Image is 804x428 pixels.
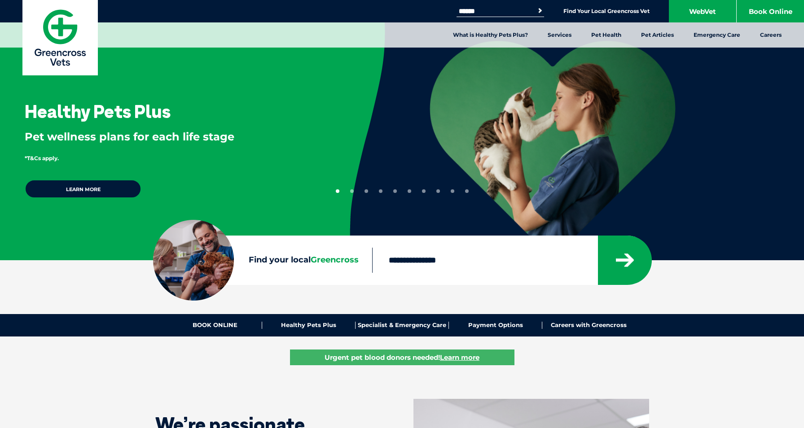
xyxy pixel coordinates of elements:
[25,155,59,162] span: *T&Cs apply.
[449,322,542,329] a: Payment Options
[311,255,359,265] span: Greencross
[440,353,479,362] u: Learn more
[563,8,650,15] a: Find Your Local Greencross Vet
[393,189,397,193] button: 5 of 10
[750,22,791,48] a: Careers
[408,189,411,193] button: 6 of 10
[153,253,372,267] label: Find your local
[379,189,382,193] button: 4 of 10
[465,189,469,193] button: 10 of 10
[422,189,426,193] button: 7 of 10
[451,189,454,193] button: 9 of 10
[684,22,750,48] a: Emergency Care
[536,6,545,15] button: Search
[25,102,171,120] h3: Healthy Pets Plus
[443,22,538,48] a: What is Healthy Pets Plus?
[356,322,449,329] a: Specialist & Emergency Care
[25,179,141,198] a: Learn more
[350,189,354,193] button: 2 of 10
[436,189,440,193] button: 8 of 10
[262,322,356,329] a: Healthy Pets Plus
[336,189,339,193] button: 1 of 10
[538,22,581,48] a: Services
[581,22,631,48] a: Pet Health
[365,189,368,193] button: 3 of 10
[290,349,514,365] a: Urgent pet blood donors needed!Learn more
[631,22,684,48] a: Pet Articles
[169,322,262,329] a: BOOK ONLINE
[542,322,635,329] a: Careers with Greencross
[25,129,321,144] p: Pet wellness plans for each life stage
